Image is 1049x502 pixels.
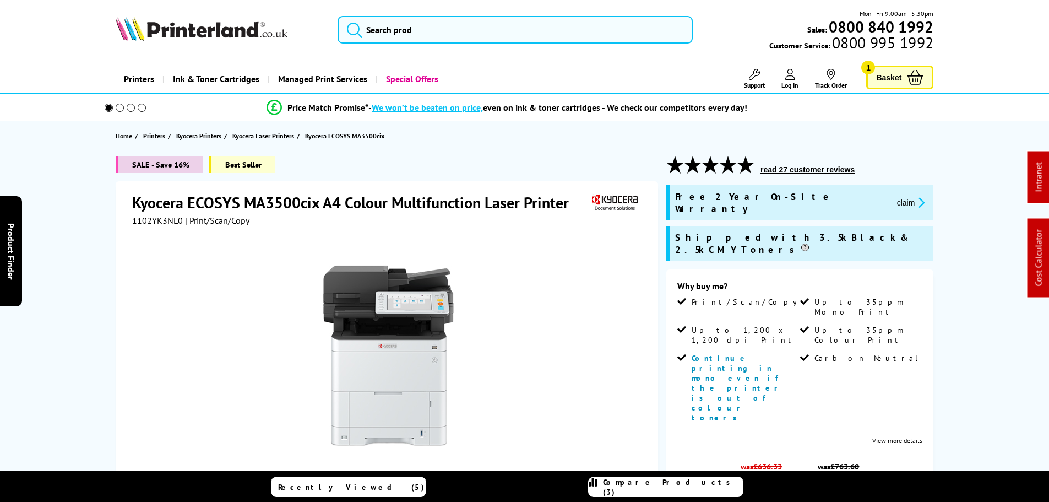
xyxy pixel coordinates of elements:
[143,130,165,142] span: Printers
[116,17,287,41] img: Printerland Logo
[781,81,798,89] span: Log In
[894,196,928,209] button: promo-description
[305,130,387,142] a: Kyocera ECOSYS MA3500cix
[815,69,847,89] a: Track Order
[176,130,224,142] a: Kyocera Printers
[692,325,797,345] span: Up to 1,200 x 1,200 dpi Print
[176,130,221,142] span: Kyocera Printers
[287,102,368,113] span: Price Match Promise*
[132,192,580,213] h1: Kyocera ECOSYS MA3500cix A4 Colour Multifunction Laser Printer
[305,130,384,142] span: Kyocera ECOSYS MA3500cix
[6,223,17,279] span: Product Finder
[116,156,203,173] span: SALE - Save 16%
[132,215,183,226] span: 1102YK3NL0
[744,81,765,89] span: Support
[769,37,933,51] span: Customer Service:
[830,461,859,472] strike: £763.60
[232,130,297,142] a: Kyocera Laser Printers
[232,130,294,142] span: Kyocera Laser Printers
[116,65,162,93] a: Printers
[692,353,784,423] span: Continue printing in mono even if the printer is out of colour toners
[372,102,483,113] span: We won’t be beaten on price,
[162,65,268,93] a: Ink & Toner Cartridges
[744,69,765,89] a: Support
[677,280,922,297] div: Why buy me?
[1033,163,1044,192] a: Intranet
[589,192,640,213] img: Kyocera
[757,165,858,175] button: read 27 customer reviews
[735,456,787,472] span: was
[209,156,275,173] span: Best Seller
[268,65,376,93] a: Managed Print Services
[781,69,798,89] a: Log In
[829,17,933,37] b: 0800 840 1992
[675,191,888,215] span: Free 2 Year On-Site Warranty
[861,61,875,74] span: 1
[675,231,928,256] span: Shipped with 3.5k Black & 2.5k CMY Toners
[116,130,135,142] a: Home
[814,297,920,317] span: Up to 35ppm Mono Print
[692,297,805,307] span: Print/Scan/Copy
[280,248,496,464] img: Kyocera ECOSYS MA3500cix
[1033,230,1044,287] a: Cost Calculator
[603,477,743,497] span: Compare Products (3)
[812,456,865,472] span: was
[814,325,920,345] span: Up to 35ppm Colour Print
[866,66,933,89] a: Basket 1
[814,353,919,363] span: Carbon Neutral
[807,24,827,35] span: Sales:
[827,21,933,32] a: 0800 840 1992
[116,130,132,142] span: Home
[376,65,447,93] a: Special Offers
[173,65,259,93] span: Ink & Toner Cartridges
[338,16,693,44] input: Search prod
[368,102,747,113] div: - even on ink & toner cartridges - We check our competitors every day!
[116,17,324,43] a: Printerland Logo
[143,130,168,142] a: Printers
[271,477,426,497] a: Recently Viewed (5)
[588,477,743,497] a: Compare Products (3)
[753,461,782,472] strike: £636.33
[90,98,925,117] li: modal_Promise
[830,37,933,48] span: 0800 995 1992
[185,215,249,226] span: | Print/Scan/Copy
[860,8,933,19] span: Mon - Fri 9:00am - 5:30pm
[278,482,425,492] span: Recently Viewed (5)
[876,70,901,85] span: Basket
[872,436,922,445] a: View more details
